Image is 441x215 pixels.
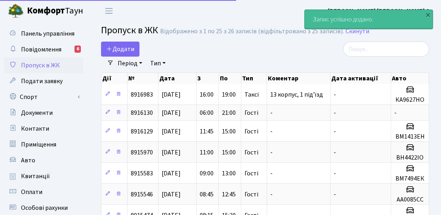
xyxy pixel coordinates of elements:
[244,91,259,98] span: Таксі
[394,96,426,104] h5: КА9627НО
[241,73,267,84] th: Тип
[222,169,236,178] span: 13:00
[244,170,258,177] span: Гості
[4,137,83,152] a: Приміщення
[162,127,181,136] span: [DATE]
[346,28,369,35] a: Скинути
[244,149,258,156] span: Гості
[162,148,181,157] span: [DATE]
[394,196,426,204] h5: АА0085СС
[343,42,429,57] input: Пошук...
[99,4,119,17] button: Переключити навігацію
[21,77,63,86] span: Подати заявку
[21,188,42,196] span: Оплати
[4,105,83,121] a: Документи
[270,169,273,178] span: -
[244,128,258,135] span: Гості
[101,73,128,84] th: Дії
[328,7,431,15] b: [PERSON_NAME] [PERSON_NAME] А.
[4,26,83,42] a: Панель управління
[391,73,429,84] th: Авто
[270,190,273,199] span: -
[4,57,83,73] a: Пропуск в ЖК
[21,172,50,181] span: Квитанції
[162,190,181,199] span: [DATE]
[270,148,273,157] span: -
[106,45,134,53] span: Додати
[4,89,83,105] a: Спорт
[4,184,83,200] a: Оплати
[21,108,53,117] span: Документи
[21,156,35,165] span: Авто
[21,45,61,54] span: Повідомлення
[197,73,219,84] th: З
[101,42,139,57] a: Додати
[4,168,83,184] a: Квитанції
[160,28,344,35] div: Відображено з 1 по 25 з 26 записів (відфільтровано з 25 записів).
[131,190,153,199] span: 8915546
[74,46,81,53] div: 6
[128,73,158,84] th: №
[424,11,432,19] div: ×
[270,90,323,99] span: 13 корпус, 1 під'їзд
[162,108,181,117] span: [DATE]
[21,140,56,149] span: Приміщення
[21,204,68,212] span: Особові рахунки
[8,3,24,19] img: logo.png
[328,6,431,16] a: [PERSON_NAME] [PERSON_NAME] А.
[334,127,336,136] span: -
[27,4,83,18] span: Таун
[200,90,214,99] span: 16:00
[270,108,273,117] span: -
[158,73,197,84] th: Дата
[200,148,214,157] span: 11:00
[222,148,236,157] span: 15:00
[222,90,236,99] span: 19:00
[131,108,153,117] span: 8916130
[4,152,83,168] a: Авто
[147,57,169,70] a: Тип
[131,127,153,136] span: 8916129
[334,108,336,117] span: -
[131,148,153,157] span: 8915970
[394,133,426,141] h5: ВМ1413ЕН
[394,154,426,162] h5: ВН4422ІО
[4,73,83,89] a: Подати заявку
[21,29,74,38] span: Панель управління
[222,190,236,199] span: 12:45
[4,121,83,137] a: Контакти
[219,73,242,84] th: По
[330,73,391,84] th: Дата активації
[267,73,330,84] th: Коментар
[27,4,65,17] b: Комфорт
[222,127,236,136] span: 15:00
[200,169,214,178] span: 09:00
[244,191,258,198] span: Гості
[305,10,433,29] div: Запис успішно додано.
[200,108,214,117] span: 06:00
[334,190,336,199] span: -
[131,90,153,99] span: 8916983
[394,108,397,117] span: -
[162,90,181,99] span: [DATE]
[21,61,60,70] span: Пропуск в ЖК
[4,42,83,57] a: Повідомлення6
[115,57,145,70] a: Період
[334,148,336,157] span: -
[162,169,181,178] span: [DATE]
[334,90,336,99] span: -
[200,127,214,136] span: 11:45
[222,108,236,117] span: 21:00
[21,124,49,133] span: Контакти
[270,127,273,136] span: -
[244,110,258,116] span: Гості
[394,175,426,183] h5: ВМ7494ЕК
[131,169,153,178] span: 8915583
[101,23,158,37] span: Пропуск в ЖК
[334,169,336,178] span: -
[200,190,214,199] span: 08:45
